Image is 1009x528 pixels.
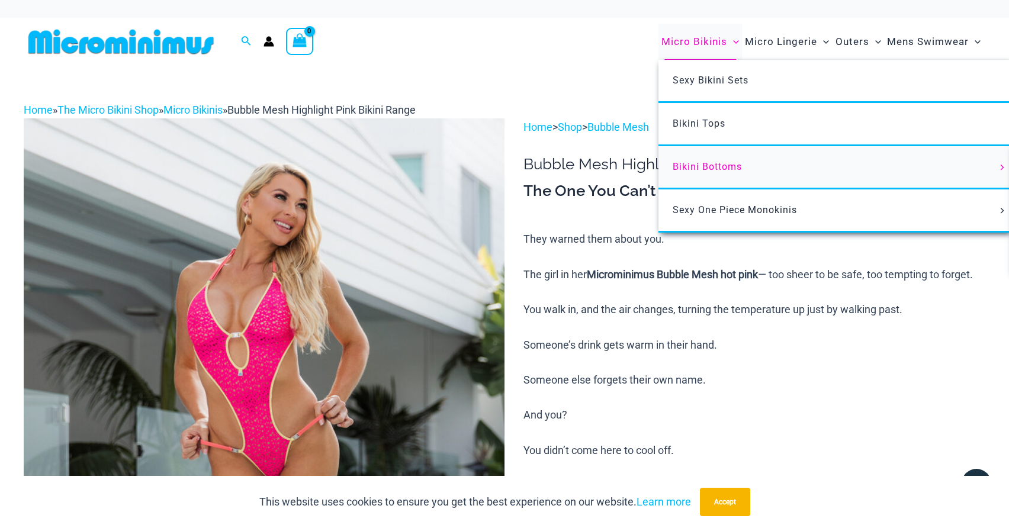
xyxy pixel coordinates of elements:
[523,155,985,173] h1: Bubble Mesh Highlight Pink Bikini Range
[996,208,1009,214] span: Menu Toggle
[558,121,582,133] a: Shop
[264,36,274,47] a: Account icon link
[523,181,985,201] h3: The One You Can’t Resist
[727,27,739,57] span: Menu Toggle
[241,34,252,49] a: Search icon link
[286,28,313,55] a: View Shopping Cart, empty
[523,118,985,136] p: > >
[637,495,691,508] a: Learn more
[673,204,797,215] span: Sexy One Piece Monokinis
[745,27,817,57] span: Micro Lingerie
[836,27,869,57] span: Outers
[742,24,832,60] a: Micro LingerieMenu ToggleMenu Toggle
[673,75,748,86] span: Sexy Bikini Sets
[24,104,53,116] a: Home
[24,28,218,55] img: MM SHOP LOGO FLAT
[996,165,1009,170] span: Menu Toggle
[24,104,416,116] span: » » »
[673,118,725,129] span: Bikini Tops
[587,121,649,133] a: Bubble Mesh
[658,24,742,60] a: Micro BikinisMenu ToggleMenu Toggle
[817,27,829,57] span: Menu Toggle
[833,24,884,60] a: OutersMenu ToggleMenu Toggle
[887,27,969,57] span: Mens Swimwear
[673,161,742,172] span: Bikini Bottoms
[657,22,985,62] nav: Site Navigation
[259,493,691,511] p: This website uses cookies to ensure you get the best experience on our website.
[884,24,984,60] a: Mens SwimwearMenu ToggleMenu Toggle
[57,104,159,116] a: The Micro Bikini Shop
[969,27,981,57] span: Menu Toggle
[163,104,223,116] a: Micro Bikinis
[227,104,416,116] span: Bubble Mesh Highlight Pink Bikini Range
[661,27,727,57] span: Micro Bikinis
[869,27,881,57] span: Menu Toggle
[523,121,552,133] a: Home
[587,268,758,281] b: Microminimus Bubble Mesh hot pink
[700,488,750,516] button: Accept
[523,230,985,494] p: They warned them about you. The girl in her — too sheer to be safe, too tempting to forget. You w...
